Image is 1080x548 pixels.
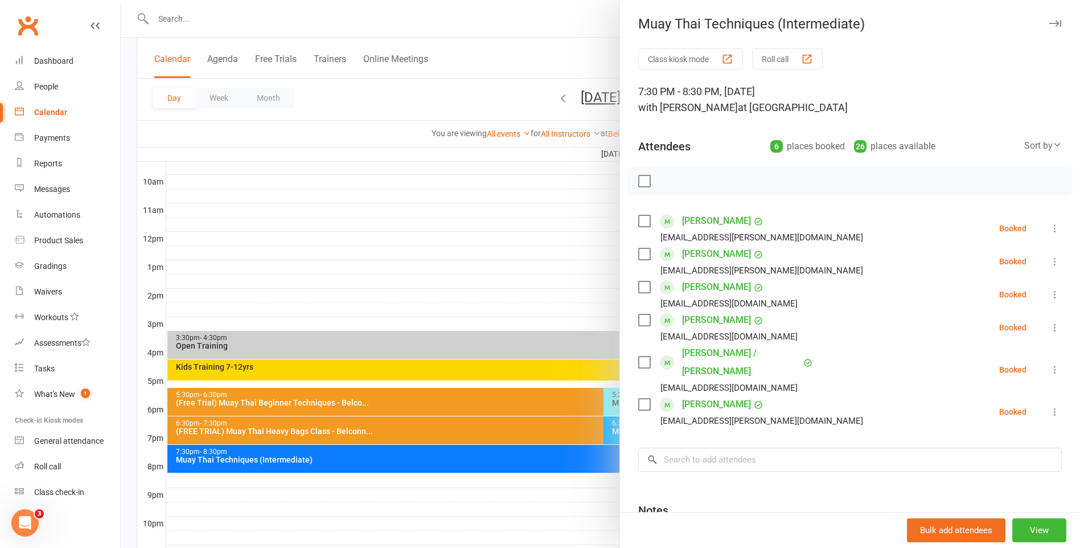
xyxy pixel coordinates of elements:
[15,480,120,505] a: Class kiosk mode
[638,448,1062,472] input: Search to add attendees
[15,356,120,382] a: Tasks
[15,454,120,480] a: Roll call
[34,108,67,117] div: Calendar
[620,16,1080,32] div: Muay Thai Techniques (Intermediate)
[660,263,863,278] div: [EMAIL_ADDRESS][PERSON_NAME][DOMAIN_NAME]
[34,364,55,373] div: Tasks
[660,329,798,344] div: [EMAIL_ADDRESS][DOMAIN_NAME]
[854,140,867,153] div: 26
[34,261,67,271] div: Gradings
[15,100,120,125] a: Calendar
[34,338,91,347] div: Assessments
[34,436,104,445] div: General attendance
[34,313,68,322] div: Workouts
[660,230,863,245] div: [EMAIL_ADDRESS][PERSON_NAME][DOMAIN_NAME]
[752,48,823,69] button: Roll call
[854,138,935,154] div: places available
[34,56,73,66] div: Dashboard
[34,133,70,142] div: Payments
[1024,138,1062,153] div: Sort by
[15,48,120,74] a: Dashboard
[770,138,845,154] div: places booked
[738,101,848,113] span: at [GEOGRAPHIC_DATA]
[15,253,120,279] a: Gradings
[15,279,120,305] a: Waivers
[34,82,58,91] div: People
[34,390,75,399] div: What's New
[682,395,751,414] a: [PERSON_NAME]
[11,509,39,537] iframe: Intercom live chat
[1012,518,1066,542] button: View
[999,366,1026,374] div: Booked
[999,224,1026,232] div: Booked
[638,84,1062,116] div: 7:30 PM - 8:30 PM, [DATE]
[14,11,42,40] a: Clubworx
[15,202,120,228] a: Automations
[34,287,62,296] div: Waivers
[999,257,1026,265] div: Booked
[638,138,691,154] div: Attendees
[15,74,120,100] a: People
[907,518,1005,542] button: Bulk add attendees
[999,291,1026,298] div: Booked
[682,344,800,381] a: [PERSON_NAME] / [PERSON_NAME]
[682,311,751,329] a: [PERSON_NAME]
[15,305,120,330] a: Workouts
[34,159,62,168] div: Reports
[34,488,84,497] div: Class check-in
[35,509,44,518] span: 3
[15,125,120,151] a: Payments
[660,296,798,311] div: [EMAIL_ADDRESS][DOMAIN_NAME]
[682,212,751,230] a: [PERSON_NAME]
[34,185,70,194] div: Messages
[15,177,120,202] a: Messages
[34,236,83,245] div: Product Sales
[660,414,863,428] div: [EMAIL_ADDRESS][PERSON_NAME][DOMAIN_NAME]
[999,324,1026,332] div: Booked
[638,48,743,69] button: Class kiosk mode
[15,228,120,253] a: Product Sales
[15,151,120,177] a: Reports
[682,245,751,263] a: [PERSON_NAME]
[15,428,120,454] a: General attendance kiosk mode
[770,140,783,153] div: 6
[34,462,61,471] div: Roll call
[34,210,80,219] div: Automations
[15,330,120,356] a: Assessments
[682,278,751,296] a: [PERSON_NAME]
[81,388,90,398] span: 1
[999,408,1026,416] div: Booked
[15,382,120,407] a: What's New1
[638,101,738,113] span: with [PERSON_NAME]
[660,381,798,395] div: [EMAIL_ADDRESS][DOMAIN_NAME]
[638,502,668,518] div: Notes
